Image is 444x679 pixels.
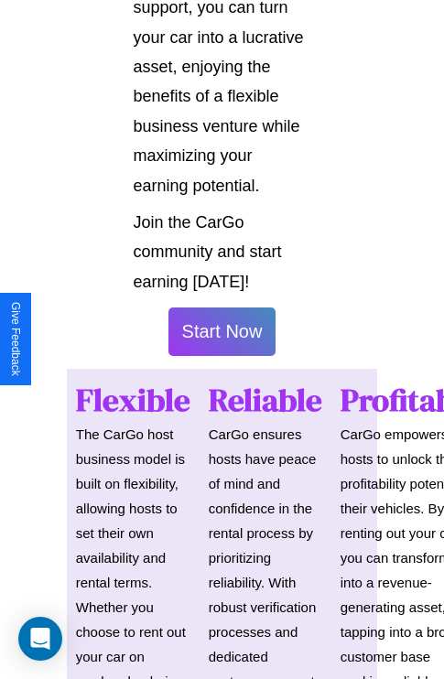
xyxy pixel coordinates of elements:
button: Start Now [168,307,276,356]
h1: Flexible [76,378,190,422]
h1: Reliable [209,378,322,422]
div: Open Intercom Messenger [18,617,62,661]
div: Give Feedback [9,302,22,376]
p: Join the CarGo community and start earning [DATE]! [134,208,311,296]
